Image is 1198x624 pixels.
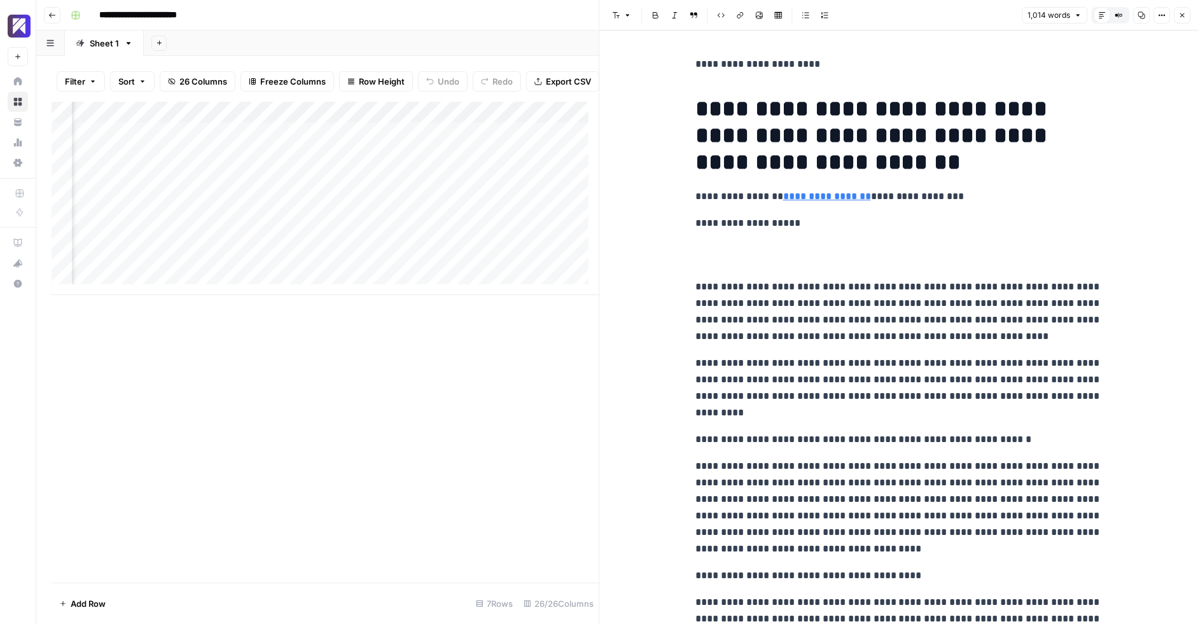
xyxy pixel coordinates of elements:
button: Redo [473,71,521,92]
a: Settings [8,153,28,173]
button: What's new? [8,253,28,274]
button: Add Row [52,593,113,614]
span: Export CSV [546,75,591,88]
div: 7 Rows [471,593,519,614]
span: Redo [492,75,513,88]
span: Add Row [71,597,106,610]
button: Freeze Columns [240,71,334,92]
button: Help + Support [8,274,28,294]
div: Sheet 1 [90,37,119,50]
span: 26 Columns [179,75,227,88]
button: Workspace: Overjet - Test [8,10,28,42]
button: Undo [418,71,468,92]
button: 1,014 words [1022,7,1087,24]
button: Filter [57,71,105,92]
span: Sort [118,75,135,88]
span: Row Height [359,75,405,88]
button: Export CSV [526,71,599,92]
a: AirOps Academy [8,233,28,253]
button: 26 Columns [160,71,235,92]
a: Your Data [8,112,28,132]
span: Undo [438,75,459,88]
button: Sort [110,71,155,92]
img: Overjet - Test Logo [8,15,31,38]
a: Home [8,71,28,92]
a: Usage [8,132,28,153]
div: What's new? [8,254,27,273]
span: Freeze Columns [260,75,326,88]
a: Sheet 1 [65,31,144,56]
span: 1,014 words [1027,10,1070,21]
a: Browse [8,92,28,112]
span: Filter [65,75,85,88]
button: Row Height [339,71,413,92]
div: 26/26 Columns [519,593,599,614]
